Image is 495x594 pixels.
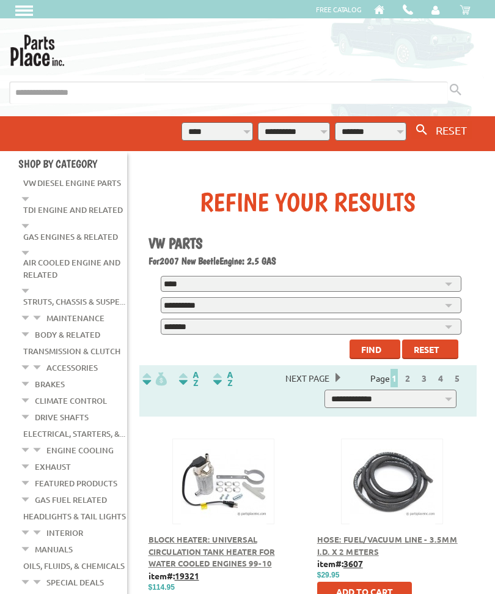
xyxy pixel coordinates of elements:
[279,373,335,384] a: Next Page
[18,157,127,170] h4: Shop By Category
[46,360,98,376] a: Accessories
[211,372,235,386] img: Sort by Sales Rank
[35,492,107,508] a: Gas Fuel Related
[23,254,120,283] a: Air Cooled Engine and Related
[148,534,275,568] a: Block Heater: Universal Circulation Tank Heater For Water Cooled Engines 99-10
[350,340,400,359] button: Find
[148,570,199,581] b: item#:
[23,508,126,524] a: Headlights & Tail Lights
[148,583,175,592] span: $114.95
[23,343,120,359] a: Transmission & Clutch
[35,409,89,425] a: Drive Shafts
[23,426,125,442] a: Electrical, Starters, &...
[23,202,123,218] a: TDI Engine and Related
[279,369,335,387] span: Next Page
[35,376,65,392] a: Brakes
[411,121,432,139] button: Search By VW...
[35,475,117,491] a: Featured Products
[317,558,363,569] b: item#:
[452,373,463,384] a: 5
[343,558,363,569] u: 3607
[23,175,121,191] a: VW Diesel Engine Parts
[402,340,458,359] button: Reset
[391,369,398,387] span: 1
[317,534,458,557] a: Hose: Fuel/Vacuum Line - 3.5mm I.D. x 2 meters
[362,369,472,387] div: Page
[46,525,83,541] a: Interior
[35,541,73,557] a: Manuals
[9,31,65,66] img: Parts Place Inc!
[361,344,381,355] span: Find
[402,373,413,384] a: 2
[175,570,199,581] u: 19321
[436,124,467,136] span: RESET
[317,571,340,579] span: $29.95
[177,372,201,386] img: Sort by Headline
[35,327,100,343] a: Body & Related
[431,121,472,139] button: RESET
[148,234,468,252] h1: VW Parts
[23,558,125,574] a: Oils, Fluids, & Chemicals
[23,294,125,310] a: Struts, Chassis & Suspe...
[46,574,104,590] a: Special Deals
[435,373,446,384] a: 4
[46,442,114,458] a: Engine Cooling
[35,459,71,475] a: Exhaust
[148,255,468,267] h2: 2007 New Beetle
[419,373,430,384] a: 3
[219,255,276,267] span: Engine: 2.5 GAS
[148,187,468,217] div: Refine Your Results
[142,372,167,386] img: filterpricelow.svg
[148,255,159,267] span: For
[35,393,107,409] a: Climate Control
[23,229,118,245] a: Gas Engines & Related
[414,344,439,355] span: Reset
[46,310,105,326] a: Maintenance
